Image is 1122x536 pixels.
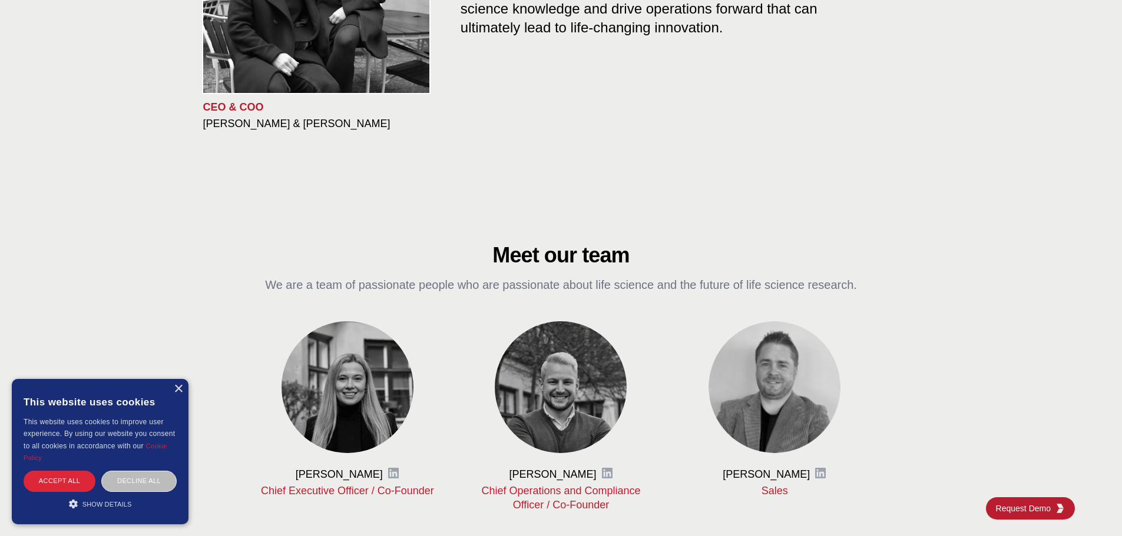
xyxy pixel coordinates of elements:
[24,388,177,416] div: This website uses cookies
[24,498,177,510] div: Show details
[260,244,863,267] h2: Meet our team
[101,471,177,491] div: Decline all
[687,484,863,498] p: Sales
[24,442,167,461] a: Cookie Policy
[1063,480,1122,536] iframe: Chat Widget
[203,116,442,131] h3: [PERSON_NAME] & [PERSON_NAME]
[260,484,436,498] p: Chief Executive Officer / Co-Founder
[509,467,596,481] h3: [PERSON_NAME]
[709,321,840,453] img: Martin Grady
[296,467,383,481] h3: [PERSON_NAME]
[473,484,649,512] p: Chief Operations and Compliance Officer / Co-Founder
[986,497,1075,520] a: Request DemoKGG
[282,321,413,453] img: Viktoriya Vasilenko
[24,471,95,491] div: Accept all
[723,467,810,481] h3: [PERSON_NAME]
[260,277,863,293] p: We are a team of passionate people who are passionate about life science and the future of life s...
[24,418,175,450] span: This website uses cookies to improve user experience. By using our website you consent to all coo...
[1055,504,1065,513] img: KGG
[82,501,132,508] span: Show details
[203,100,442,114] p: CEO & COO
[996,502,1055,514] span: Request Demo
[174,385,183,394] div: Close
[495,321,627,453] img: Barney Vajda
